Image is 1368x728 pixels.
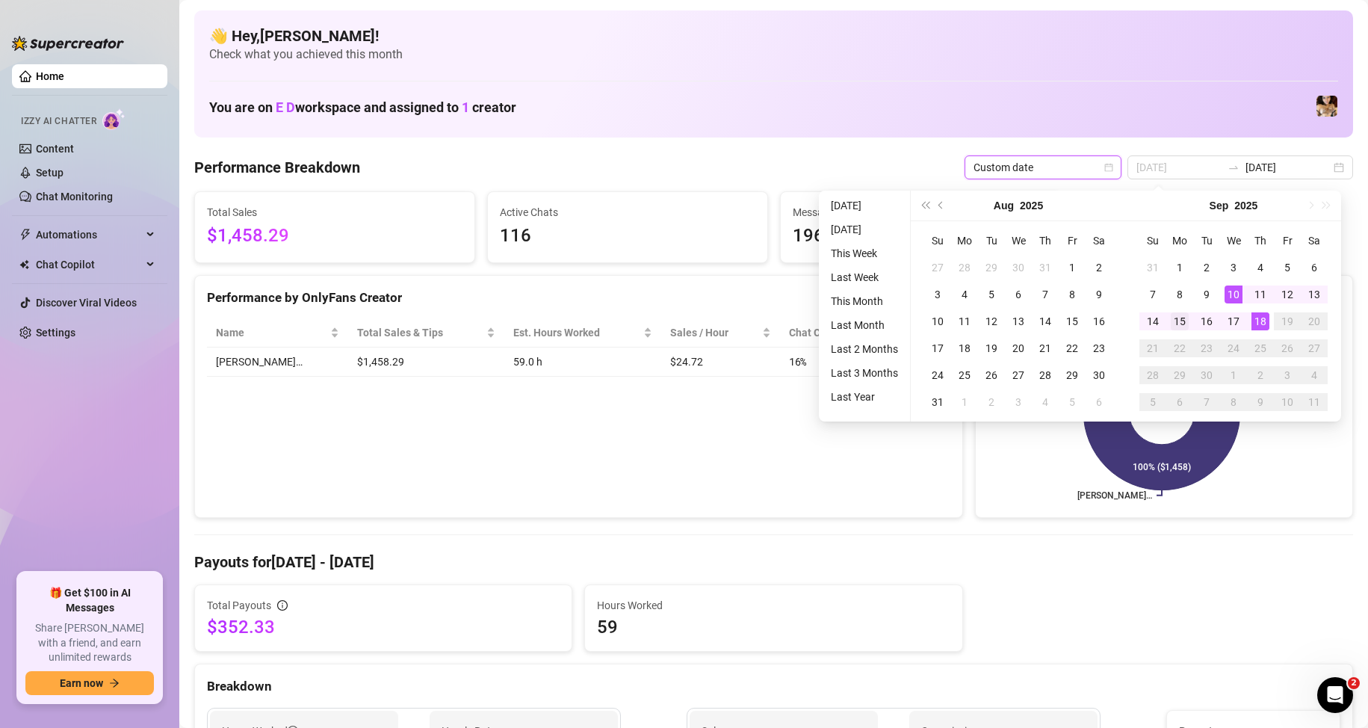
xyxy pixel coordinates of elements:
[277,600,288,611] span: info-circle
[1171,312,1189,330] div: 15
[1005,389,1032,416] td: 2025-09-03
[1139,362,1166,389] td: 2025-09-28
[102,108,126,130] img: AI Chatter
[1032,281,1059,308] td: 2025-08-07
[1193,227,1220,254] th: Tu
[1144,339,1162,357] div: 21
[1059,389,1086,416] td: 2025-09-05
[1198,393,1216,411] div: 7
[825,292,904,310] li: This Month
[1171,393,1189,411] div: 6
[1305,366,1323,384] div: 4
[1032,308,1059,335] td: 2025-08-14
[1036,366,1054,384] div: 28
[1090,393,1108,411] div: 6
[1144,259,1162,277] div: 31
[1274,362,1301,389] td: 2025-10-03
[25,586,154,615] span: 🎁 Get $100 in AI Messages
[1220,254,1247,281] td: 2025-09-03
[924,254,951,281] td: 2025-07-27
[974,156,1112,179] span: Custom date
[917,191,933,220] button: Last year (Control + left)
[1278,259,1296,277] div: 5
[1032,227,1059,254] th: Th
[1274,335,1301,362] td: 2025-09-26
[951,227,978,254] th: Mo
[1171,339,1189,357] div: 22
[36,223,142,247] span: Automations
[1274,227,1301,254] th: Fr
[1274,308,1301,335] td: 2025-09-19
[1301,389,1328,416] td: 2025-10-11
[1063,259,1081,277] div: 1
[825,388,904,406] li: Last Year
[1251,393,1269,411] div: 9
[1086,281,1112,308] td: 2025-08-09
[1193,254,1220,281] td: 2025-09-02
[1166,362,1193,389] td: 2025-09-29
[1136,159,1222,176] input: Start date
[1139,254,1166,281] td: 2025-08-31
[1225,339,1242,357] div: 24
[661,318,780,348] th: Sales / Hour
[982,393,1000,411] div: 2
[780,318,950,348] th: Chat Conversion
[207,615,560,639] span: $352.33
[1198,259,1216,277] div: 2
[670,324,759,341] span: Sales / Hour
[1063,312,1081,330] div: 15
[994,191,1014,220] button: Choose a month
[1020,191,1043,220] button: Choose a year
[207,348,348,377] td: [PERSON_NAME]…
[1036,259,1054,277] div: 31
[1104,163,1113,172] span: calendar
[1063,339,1081,357] div: 22
[1193,281,1220,308] td: 2025-09-09
[956,366,974,384] div: 25
[1193,308,1220,335] td: 2025-09-16
[1036,312,1054,330] div: 14
[1247,254,1274,281] td: 2025-09-04
[36,191,113,203] a: Chat Monitoring
[793,222,1048,250] span: 1966
[929,339,947,357] div: 17
[1274,254,1301,281] td: 2025-09-05
[462,99,469,115] span: 1
[1059,362,1086,389] td: 2025-08-29
[1278,366,1296,384] div: 3
[1305,339,1323,357] div: 27
[1228,161,1239,173] span: to
[1247,389,1274,416] td: 2025-10-09
[951,362,978,389] td: 2025-08-25
[109,678,120,688] span: arrow-right
[929,259,947,277] div: 27
[1086,254,1112,281] td: 2025-08-02
[1009,259,1027,277] div: 30
[12,36,124,51] img: logo-BBDzfeDw.svg
[1220,335,1247,362] td: 2025-09-24
[1305,312,1323,330] div: 20
[1274,281,1301,308] td: 2025-09-12
[1166,227,1193,254] th: Mo
[21,114,96,129] span: Izzy AI Chatter
[929,286,947,303] div: 3
[1251,312,1269,330] div: 18
[978,308,1005,335] td: 2025-08-12
[597,615,950,639] span: 59
[1278,339,1296,357] div: 26
[1009,366,1027,384] div: 27
[1005,281,1032,308] td: 2025-08-06
[951,389,978,416] td: 2025-09-01
[1059,254,1086,281] td: 2025-08-01
[929,366,947,384] div: 24
[1139,335,1166,362] td: 2025-09-21
[1193,335,1220,362] td: 2025-09-23
[951,281,978,308] td: 2025-08-04
[25,671,154,695] button: Earn nowarrow-right
[1086,389,1112,416] td: 2025-09-06
[1036,286,1054,303] div: 7
[1009,393,1027,411] div: 3
[1220,362,1247,389] td: 2025-10-01
[1305,393,1323,411] div: 11
[1144,286,1162,303] div: 7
